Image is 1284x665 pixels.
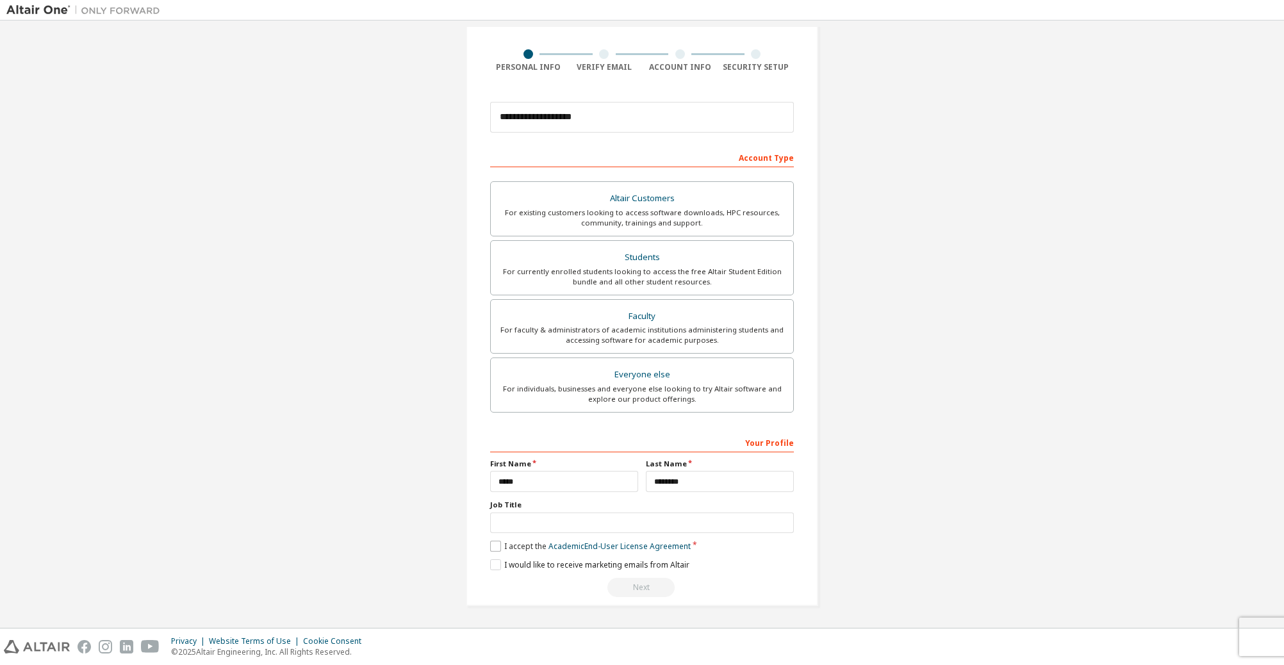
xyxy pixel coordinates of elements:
[4,640,70,653] img: altair_logo.svg
[490,559,689,570] label: I would like to receive marketing emails from Altair
[498,208,786,228] div: For existing customers looking to access software downloads, HPC resources, community, trainings ...
[548,541,691,552] a: Academic End-User License Agreement
[498,325,786,345] div: For faculty & administrators of academic institutions administering students and accessing softwa...
[490,459,638,469] label: First Name
[490,541,691,552] label: I accept the
[718,62,794,72] div: Security Setup
[498,366,786,384] div: Everyone else
[6,4,167,17] img: Altair One
[498,249,786,267] div: Students
[209,636,303,646] div: Website Terms of Use
[99,640,112,653] img: instagram.svg
[498,267,786,287] div: For currently enrolled students looking to access the free Altair Student Edition bundle and all ...
[498,190,786,208] div: Altair Customers
[490,432,794,452] div: Your Profile
[646,459,794,469] label: Last Name
[498,384,786,404] div: For individuals, businesses and everyone else looking to try Altair software and explore our prod...
[490,500,794,510] label: Job Title
[490,62,566,72] div: Personal Info
[303,636,369,646] div: Cookie Consent
[78,640,91,653] img: facebook.svg
[490,147,794,167] div: Account Type
[498,308,786,325] div: Faculty
[566,62,643,72] div: Verify Email
[120,640,133,653] img: linkedin.svg
[171,646,369,657] p: © 2025 Altair Engineering, Inc. All Rights Reserved.
[171,636,209,646] div: Privacy
[490,578,794,597] div: Read and acccept EULA to continue
[141,640,160,653] img: youtube.svg
[642,62,718,72] div: Account Info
